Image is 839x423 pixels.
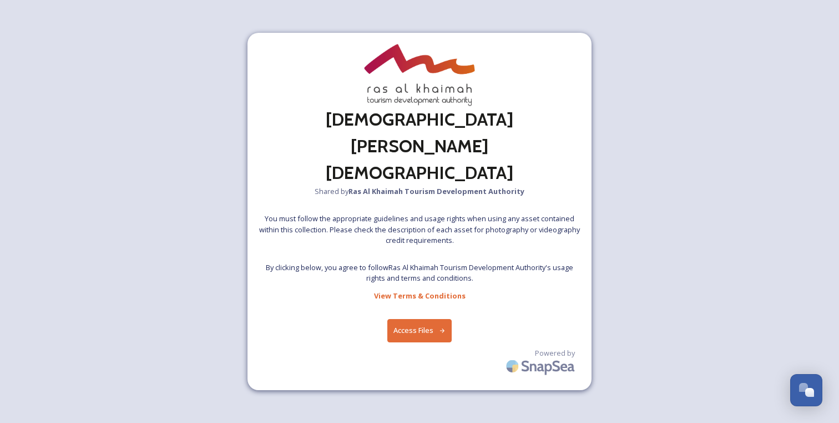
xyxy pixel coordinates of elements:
button: Access Files [387,319,452,342]
a: View Terms & Conditions [374,289,466,302]
strong: View Terms & Conditions [374,291,466,301]
span: Powered by [535,348,575,359]
span: By clicking below, you agree to follow Ras Al Khaimah Tourism Development Authority 's usage righ... [259,262,580,283]
h2: [DEMOGRAPHIC_DATA][PERSON_NAME][DEMOGRAPHIC_DATA] [259,106,580,186]
button: Open Chat [790,374,822,406]
img: raktda_eng_new-stacked-logo_rgb.png [364,44,475,106]
span: Shared by [315,186,524,197]
span: You must follow the appropriate guidelines and usage rights when using any asset contained within... [259,213,580,246]
img: SnapSea Logo [503,353,580,379]
strong: Ras Al Khaimah Tourism Development Authority [348,186,524,196]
